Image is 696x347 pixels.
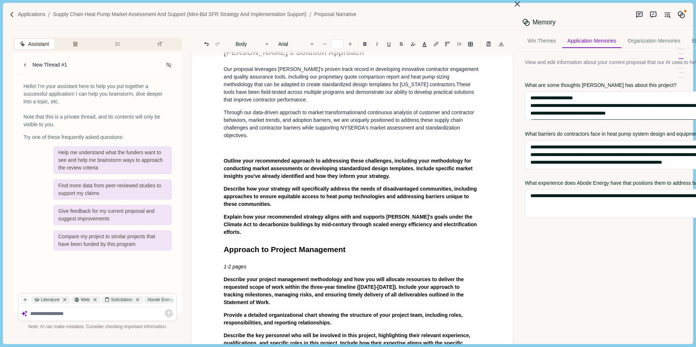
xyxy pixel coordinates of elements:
button: Adjust margins [442,39,452,49]
button: Decrease font size [320,39,330,49]
div: Compare my project to similar projects that have been funded by this program [53,230,172,251]
div: Abode Energy Ma....html [144,296,207,304]
button: Increase font size [345,39,355,49]
span: , including our proprietary quote comparison report and heat pump sizing methodology that can be ... [224,74,475,103]
button: U [383,39,395,49]
img: Forward slash icon [45,11,53,18]
div: Note: AI can make mistakes. Consider checking important information. [18,324,177,330]
img: Forward slash icon [307,11,314,18]
div: Memory [533,18,555,27]
b: B [363,41,367,47]
a: Applications [18,11,46,18]
u: U [387,41,391,47]
a: Proposal Narrative [314,11,356,18]
span: Explain how your recommended strategy aligns with and supports [PERSON_NAME]'s goals under the Cl... [224,214,478,235]
div: Organization Memories [622,35,685,48]
img: Forward slash icon [9,11,15,18]
span: Describe how your strategy will specifically address the needs of disadvantaged communities, incl... [224,186,478,207]
span: Assistant [28,40,49,48]
span: Describe your project management methodology and how you will allocate resources to deliver the r... [224,276,465,305]
a: Supply Chain Heat Pump Market Assessment and Support (Mini-Bid SFR Strategy and Implementation Su... [53,11,306,18]
span: 1-2 pages [224,264,246,270]
div: Give feedback for my current proposal and suggest improvements [53,205,172,225]
button: B [359,39,371,49]
span: Outline your recommended approach to addressing these challenges, including your methodology for ... [224,158,474,179]
span: Our proposal leverages [PERSON_NAME]'s proven track record in developing innovative contractor en... [224,66,480,80]
button: Line height [483,39,494,49]
div: Solicitation [102,296,143,304]
div: New Thread #1 [32,61,67,69]
span: Provide a detailed organizational chart showing the structure of your project team, including rol... [224,312,464,326]
button: Export to docx [496,39,506,49]
div: Literature [31,296,70,304]
i: I [376,41,378,47]
button: I [372,39,382,49]
div: Win Themes [522,35,561,48]
button: Line height [454,39,464,49]
button: Redo [213,39,223,49]
div: Try one of these frequently asked questions: [23,133,172,141]
button: Line height [465,39,475,49]
div: Web [71,296,100,304]
button: Line height [431,39,441,49]
span: Approach to Project Management [224,245,345,254]
button: Arial [274,39,318,49]
div: Help me understand what the funders want to see and help me brainstorm ways to approach the revie... [53,146,172,174]
div: Find more data from peer-reviewed studies to support my claims [53,179,172,200]
span: Through our data-driven approach to market transformation [224,109,357,115]
div: Application Memories [562,35,621,48]
button: Body [232,39,273,49]
button: S [396,39,407,49]
button: Undo [201,39,211,49]
s: S [400,41,403,47]
div: Hello! I'm your assistant here to help you put together a successful application! I can help you ... [23,83,172,128]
